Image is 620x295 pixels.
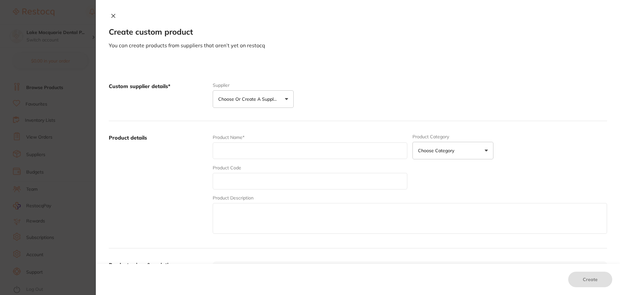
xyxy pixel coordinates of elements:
p: Choose or create a supplier [218,96,280,102]
button: Create [568,272,612,287]
button: Choose or create a supplier [213,90,294,108]
label: Custom supplier details* [109,83,208,108]
label: Product Code [213,165,241,170]
label: Product Description [213,195,254,200]
label: Product prices & variations [109,262,177,268]
label: Product Name* [213,135,244,140]
label: Product Category [412,134,493,139]
p: You can create products from suppliers that aren’t yet on restocq [109,42,607,49]
label: Product details [109,134,208,235]
h2: Create custom product [109,28,607,37]
button: Choose Category [412,142,493,159]
p: Choose Category [418,147,457,154]
label: Supplier [213,83,294,88]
